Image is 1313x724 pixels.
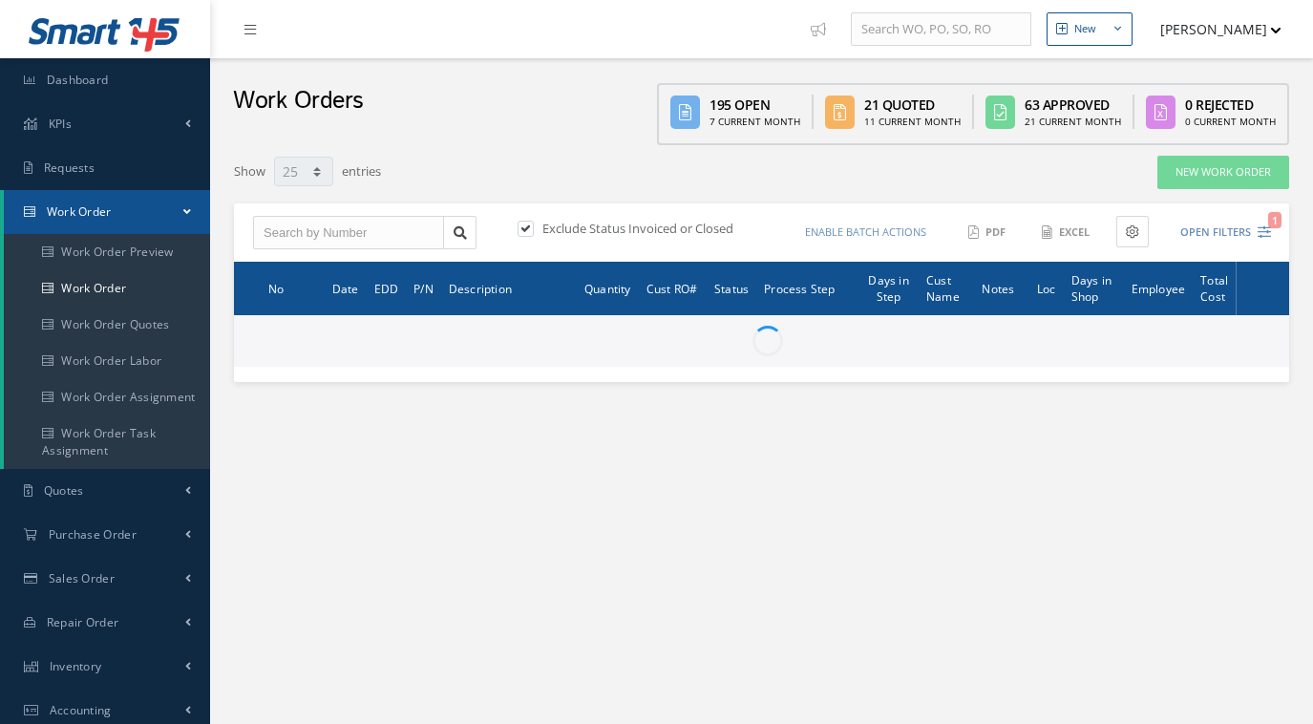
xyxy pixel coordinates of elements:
span: No [268,279,284,297]
a: Work Order [4,190,210,234]
a: Work Order Labor [4,343,210,379]
a: Work Order Assignment [4,379,210,415]
a: Work Order Task Assignment [4,415,210,469]
span: KPIs [49,116,72,132]
button: New [1047,12,1133,46]
span: Repair Order [47,614,119,630]
input: Search WO, PO, SO, RO [851,12,1031,47]
a: Work Order [4,270,210,307]
span: Description [449,279,512,297]
a: New Work Order [1157,156,1289,189]
div: 11 Current Month [864,115,961,129]
span: Days in Step [868,270,908,305]
span: Cust RO# [646,279,698,297]
div: 63 Approved [1025,95,1121,115]
span: EDD [374,279,399,297]
span: Inventory [50,658,102,674]
span: Dashboard [47,72,109,88]
span: Work Order [47,203,112,220]
div: 7 Current Month [709,115,800,129]
a: Work Order Quotes [4,307,210,343]
span: Requests [44,160,95,176]
label: Show [234,155,265,181]
h2: Work Orders [233,87,364,116]
div: 0 Current Month [1185,115,1276,129]
span: Notes [982,279,1014,297]
div: 21 Quoted [864,95,961,115]
span: 1 [1268,212,1281,228]
span: Sales Order [49,570,115,586]
button: [PERSON_NAME] [1142,11,1281,48]
button: Enable batch actions [787,216,944,249]
span: Total Cost [1200,270,1228,305]
span: Loc [1037,279,1056,297]
div: New [1074,21,1096,37]
span: Date [332,279,359,297]
span: Cust Name [926,270,960,305]
span: Days in Shop [1071,270,1112,305]
button: Excel [1032,216,1102,249]
label: Exclude Status Invoiced or Closed [538,220,733,237]
div: 21 Current Month [1025,115,1121,129]
span: Quotes [44,482,84,499]
div: 0 Rejected [1185,95,1276,115]
label: entries [342,155,381,181]
div: Exclude Status Invoiced or Closed [514,220,762,242]
button: Open Filters1 [1163,217,1271,248]
input: Search by Number [253,216,444,250]
span: Status [714,279,749,297]
span: Purchase Order [49,526,137,543]
span: Accounting [50,702,112,718]
span: Quantity [584,279,631,297]
span: Process Step [764,279,835,297]
span: Employee [1132,279,1186,297]
span: P/N [413,279,434,297]
button: PDF [959,216,1018,249]
div: 195 Open [709,95,800,115]
a: Work Order Preview [4,234,210,270]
